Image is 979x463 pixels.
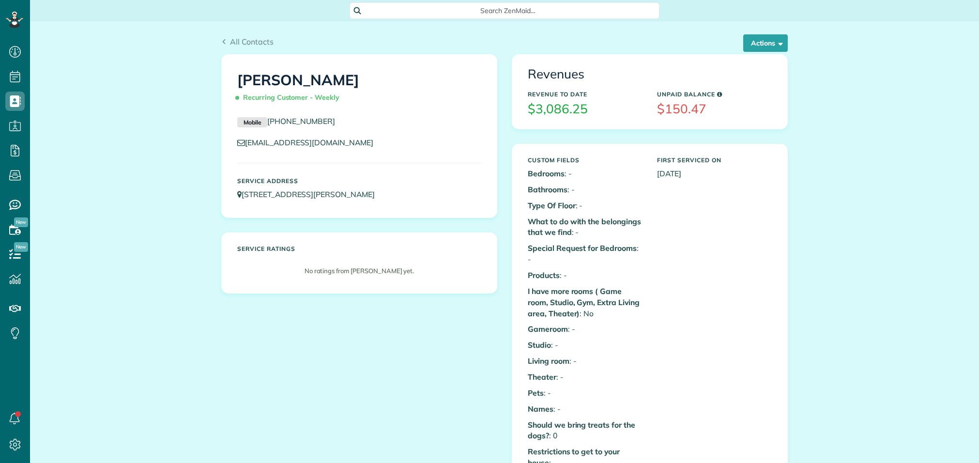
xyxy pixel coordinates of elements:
[237,178,481,184] h5: Service Address
[237,72,481,106] h1: [PERSON_NAME]
[528,216,641,237] b: What to do with the belongings that we find
[528,168,642,179] p: : -
[657,157,772,163] h5: First Serviced On
[657,168,772,179] p: [DATE]
[528,185,567,194] b: Bathrooms
[528,324,568,334] b: Gameroom
[528,420,635,441] b: Should we bring treats for the dogs?
[528,286,642,319] p: : No
[528,157,642,163] h5: Custom Fields
[528,324,642,335] p: : -
[237,138,382,147] a: [EMAIL_ADDRESS][DOMAIN_NAME]
[237,89,343,106] span: Recurring Customer - Weekly
[528,169,565,178] b: Bedrooms
[528,270,642,281] p: : -
[528,403,642,415] p: : -
[237,116,335,126] a: Mobile[PHONE_NUMBER]
[743,34,788,52] button: Actions
[528,243,637,253] b: Special Request for Bedrooms
[528,216,642,238] p: : -
[237,246,481,252] h5: Service ratings
[528,201,576,210] b: Type Of Floor
[528,243,642,265] p: : -
[657,102,772,116] h3: $150.47
[14,242,28,252] span: New
[528,419,642,442] p: : 0
[242,266,476,276] p: No ratings from [PERSON_NAME] yet.
[528,404,553,414] b: Names
[528,355,642,367] p: : -
[237,117,267,128] small: Mobile
[528,200,642,211] p: : -
[528,356,569,366] b: Living room
[528,91,642,97] h5: Revenue to Date
[528,372,556,382] b: Theater
[528,184,642,195] p: : -
[237,189,384,199] a: [STREET_ADDRESS][PERSON_NAME]
[14,217,28,227] span: New
[528,388,544,398] b: Pets
[528,387,642,399] p: : -
[528,340,551,350] b: Studio
[528,340,642,351] p: : -
[230,37,274,46] span: All Contacts
[528,371,642,383] p: : -
[528,67,772,81] h3: Revenues
[657,91,772,97] h5: Unpaid Balance
[221,36,274,47] a: All Contacts
[528,102,642,116] h3: $3,086.25
[528,286,640,318] b: I have more rooms ( Game room, Studio, Gym, Extra Living area, Theater)
[528,270,560,280] b: Products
